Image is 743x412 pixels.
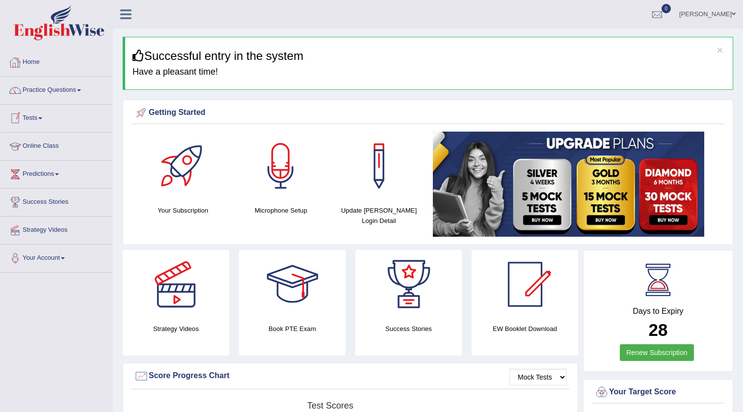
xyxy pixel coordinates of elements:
a: Predictions [0,161,112,185]
h4: Your Subscription [139,205,227,216]
div: Your Target Score [594,385,722,400]
a: Online Class [0,133,112,157]
a: Strategy Videos [0,217,112,241]
h4: Strategy Videos [123,324,229,334]
span: 0 [662,4,671,13]
a: Practice Questions [0,77,112,101]
a: Your Account [0,245,112,269]
tspan: Test scores [307,401,353,411]
img: small5.jpg [433,132,704,237]
a: Tests [0,105,112,129]
div: Getting Started [134,106,722,120]
h4: Success Stories [355,324,462,334]
h4: Microphone Setup [237,205,325,216]
h4: Book PTE Exam [239,324,345,334]
h4: Days to Expiry [594,307,722,316]
h4: EW Booklet Download [472,324,578,334]
h4: Have a pleasant time! [133,67,725,77]
h4: Update [PERSON_NAME] Login Detail [335,205,423,226]
a: Renew Subscription [620,344,694,361]
a: Home [0,49,112,73]
div: Score Progress Chart [134,369,567,384]
a: Success Stories [0,189,112,213]
h3: Successful entry in the system [133,50,725,62]
b: 28 [649,320,668,339]
button: × [717,45,723,55]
